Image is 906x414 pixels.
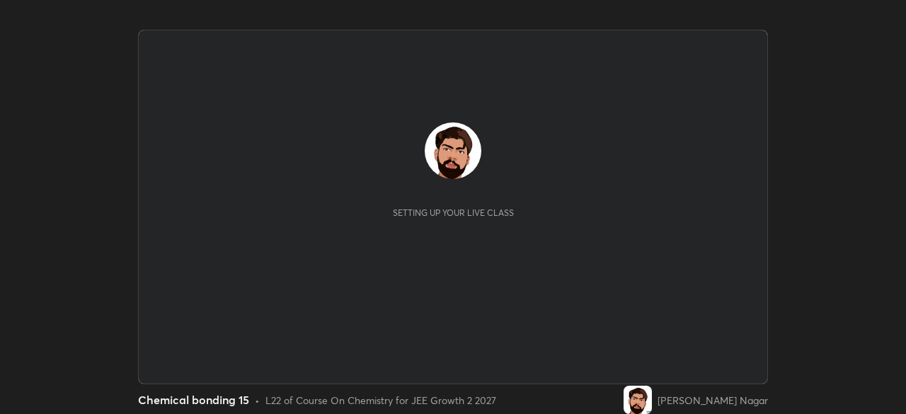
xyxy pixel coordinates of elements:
img: 8a6df0ca86aa4bafae21e328bd8b9af3.jpg [624,386,652,414]
div: • [255,393,260,408]
div: L22 of Course On Chemistry for JEE Growth 2 2027 [265,393,496,408]
img: 8a6df0ca86aa4bafae21e328bd8b9af3.jpg [425,122,481,179]
div: [PERSON_NAME] Nagar [658,393,768,408]
div: Chemical bonding 15 [138,391,249,408]
div: Setting up your live class [393,207,514,218]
